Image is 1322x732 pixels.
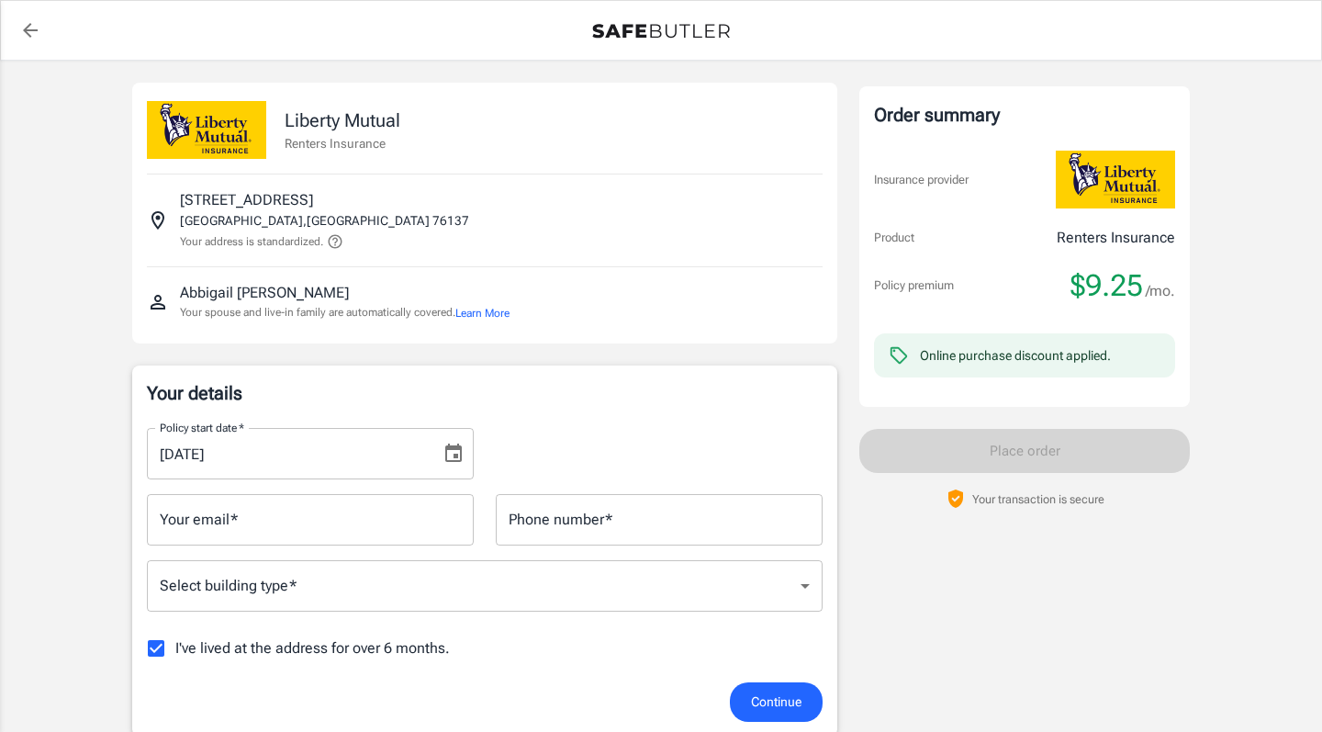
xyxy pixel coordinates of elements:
[160,420,244,435] label: Policy start date
[12,12,49,49] a: back to quotes
[180,189,313,211] p: [STREET_ADDRESS]
[1146,278,1175,304] span: /mo.
[874,276,954,295] p: Policy premium
[180,282,349,304] p: Abbigail [PERSON_NAME]
[1070,267,1143,304] span: $9.25
[147,494,474,546] input: Enter email
[751,691,801,714] span: Continue
[435,435,472,472] button: Choose date, selected date is Aug 31, 2025
[180,233,323,250] p: Your address is standardized.
[285,134,400,152] p: Renters Insurance
[180,211,469,230] p: [GEOGRAPHIC_DATA] , [GEOGRAPHIC_DATA] 76137
[592,24,730,39] img: Back to quotes
[1056,151,1175,208] img: Liberty Mutual
[147,209,169,231] svg: Insured address
[874,229,914,247] p: Product
[285,107,400,134] p: Liberty Mutual
[180,304,510,321] p: Your spouse and live-in family are automatically covered.
[874,101,1175,129] div: Order summary
[972,490,1104,508] p: Your transaction is secure
[147,380,823,406] p: Your details
[1057,227,1175,249] p: Renters Insurance
[147,428,428,479] input: MM/DD/YYYY
[455,305,510,321] button: Learn More
[147,291,169,313] svg: Insured person
[147,101,266,159] img: Liberty Mutual
[496,494,823,546] input: Enter number
[874,171,969,189] p: Insurance provider
[730,682,823,722] button: Continue
[920,346,1111,365] div: Online purchase discount applied.
[175,637,450,659] span: I've lived at the address for over 6 months.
